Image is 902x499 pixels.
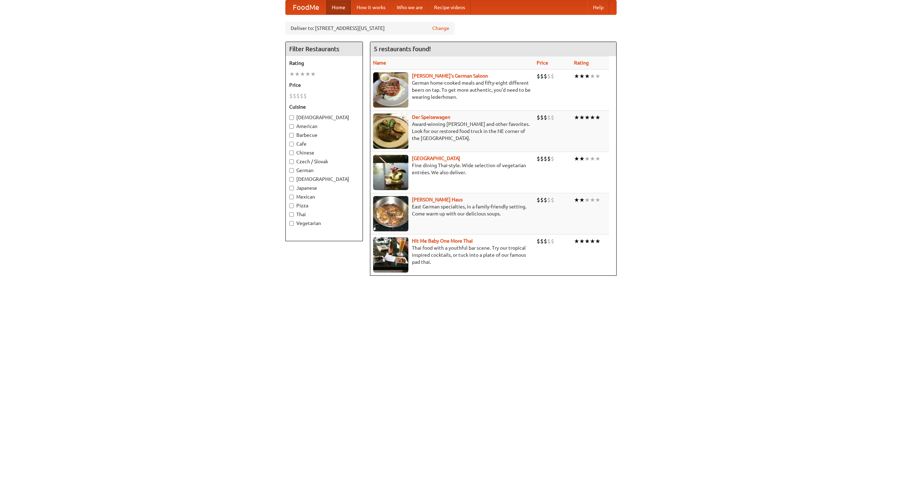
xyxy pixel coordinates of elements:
input: Thai [289,212,294,217]
li: $ [551,114,554,121]
p: Fine dining Thai-style. Wide selection of vegetarian entrées. We also deliver. [373,162,531,176]
li: ★ [574,114,579,121]
img: esthers.jpg [373,72,408,108]
li: $ [289,92,293,100]
li: $ [547,114,551,121]
li: $ [537,72,540,80]
li: $ [540,196,544,204]
p: Thai food with a youthful bar scene. Try our tropical inspired cocktails, or tuck into a plate of... [373,244,531,266]
label: [DEMOGRAPHIC_DATA] [289,176,359,183]
input: [DEMOGRAPHIC_DATA] [289,115,294,120]
label: Cafe [289,140,359,147]
input: Pizza [289,203,294,208]
li: $ [547,155,551,163]
li: ★ [595,114,600,121]
input: American [289,124,294,129]
a: [PERSON_NAME] Haus [412,197,463,202]
li: ★ [310,70,316,78]
li: $ [540,72,544,80]
a: Rating [574,60,589,66]
a: Recipe videos [428,0,471,14]
a: Price [537,60,548,66]
li: ★ [295,70,300,78]
input: Vegetarian [289,221,294,226]
a: Hit Me Baby One More Thai [412,238,473,244]
li: $ [296,92,300,100]
input: [DEMOGRAPHIC_DATA] [289,177,294,182]
img: kohlhaus.jpg [373,196,408,231]
label: German [289,167,359,174]
label: Japanese [289,184,359,191]
li: ★ [585,114,590,121]
label: American [289,123,359,130]
li: ★ [579,196,585,204]
li: ★ [289,70,295,78]
a: Change [432,25,449,32]
input: Chinese [289,151,294,155]
li: $ [293,92,296,100]
a: Name [373,60,386,66]
input: Japanese [289,186,294,190]
li: ★ [585,155,590,163]
a: Home [326,0,351,14]
label: Chinese [289,149,359,156]
label: Pizza [289,202,359,209]
a: Help [587,0,609,14]
label: Vegetarian [289,220,359,227]
h4: Filter Restaurants [286,42,363,56]
li: ★ [574,155,579,163]
ng-pluralize: 5 restaurants found! [374,45,431,52]
li: $ [303,92,307,100]
li: $ [544,237,547,245]
p: East German specialties, in a family-friendly setting. Come warm up with our delicious soups. [373,203,531,217]
li: ★ [579,155,585,163]
li: ★ [585,72,590,80]
li: $ [537,196,540,204]
li: $ [544,196,547,204]
li: ★ [300,70,305,78]
a: [PERSON_NAME]'s German Saloon [412,73,488,79]
label: Barbecue [289,132,359,139]
li: ★ [574,237,579,245]
li: ★ [305,70,310,78]
label: Thai [289,211,359,218]
li: ★ [590,237,595,245]
li: ★ [590,72,595,80]
a: [GEOGRAPHIC_DATA] [412,156,460,161]
li: $ [537,237,540,245]
li: ★ [595,155,600,163]
li: $ [551,196,554,204]
label: Czech / Slovak [289,158,359,165]
input: Czech / Slovak [289,159,294,164]
p: Award-winning [PERSON_NAME] and other favorites. Look for our restored food truck in the NE corne... [373,121,531,142]
a: Who we are [391,0,428,14]
li: ★ [574,196,579,204]
li: ★ [590,196,595,204]
li: $ [544,72,547,80]
a: Der Speisewagen [412,114,450,120]
li: $ [540,237,544,245]
li: ★ [579,114,585,121]
div: Deliver to: [STREET_ADDRESS][US_STATE] [285,22,455,35]
li: $ [544,155,547,163]
li: ★ [595,237,600,245]
li: $ [540,155,544,163]
a: FoodMe [286,0,326,14]
input: Mexican [289,195,294,199]
li: $ [547,72,551,80]
img: satay.jpg [373,155,408,190]
li: ★ [590,114,595,121]
input: Barbecue [289,133,294,138]
label: Mexican [289,193,359,200]
li: ★ [585,237,590,245]
li: ★ [595,72,600,80]
label: [DEMOGRAPHIC_DATA] [289,114,359,121]
li: ★ [585,196,590,204]
input: Cafe [289,142,294,146]
li: $ [540,114,544,121]
li: ★ [574,72,579,80]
